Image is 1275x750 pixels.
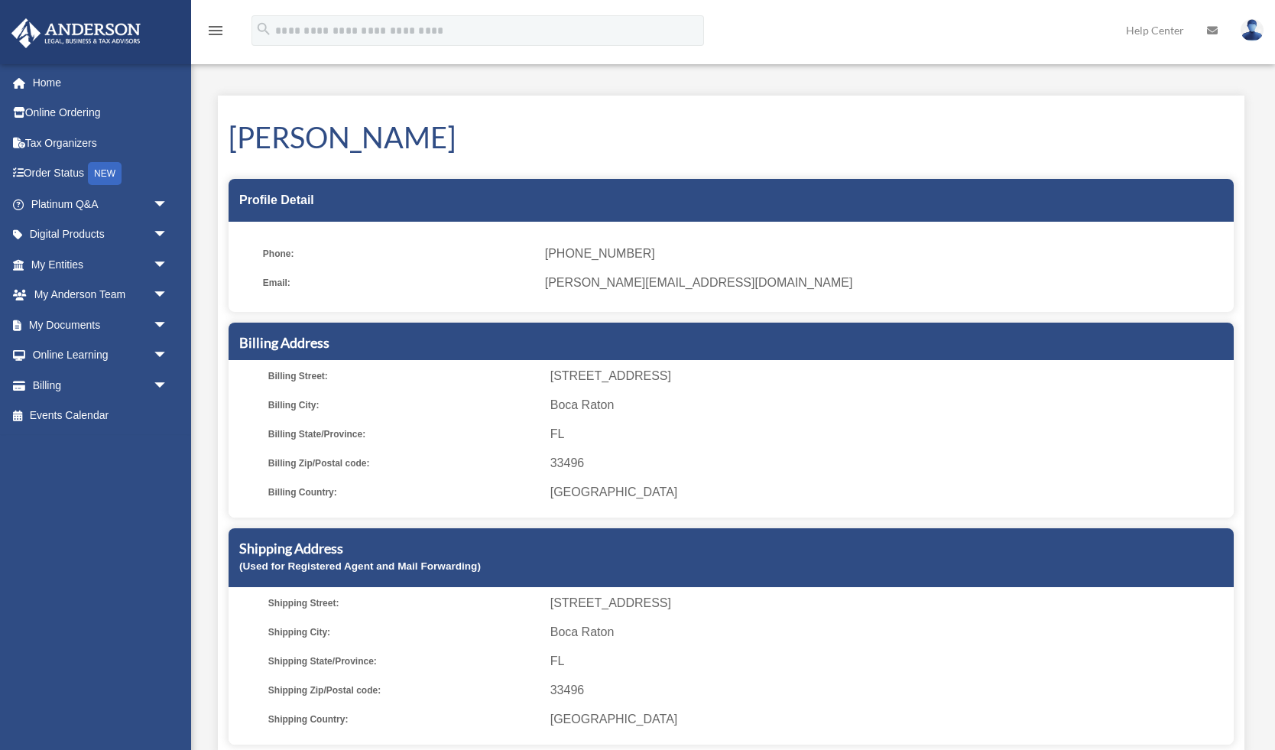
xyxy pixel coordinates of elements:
[11,370,191,401] a: Billingarrow_drop_down
[11,249,191,280] a: My Entitiesarrow_drop_down
[153,249,183,281] span: arrow_drop_down
[268,651,540,672] span: Shipping State/Province:
[11,219,191,250] a: Digital Productsarrow_drop_down
[268,680,540,701] span: Shipping Zip/Postal code:
[550,680,1228,701] span: 33496
[550,424,1228,445] span: FL
[263,243,534,265] span: Phone:
[239,333,1223,352] h5: Billing Address
[255,21,272,37] i: search
[11,401,191,431] a: Events Calendar
[11,128,191,158] a: Tax Organizers
[268,453,540,474] span: Billing Zip/Postal code:
[153,370,183,401] span: arrow_drop_down
[7,18,145,48] img: Anderson Advisors Platinum Portal
[268,622,540,643] span: Shipping City:
[268,709,540,730] span: Shipping Country:
[239,560,481,572] small: (Used for Registered Agent and Mail Forwarding)
[153,340,183,372] span: arrow_drop_down
[268,593,540,614] span: Shipping Street:
[268,394,540,416] span: Billing City:
[550,622,1228,643] span: Boca Raton
[153,310,183,341] span: arrow_drop_down
[229,179,1234,222] div: Profile Detail
[545,243,1223,265] span: [PHONE_NUMBER]
[153,219,183,251] span: arrow_drop_down
[550,394,1228,416] span: Boca Raton
[153,189,183,220] span: arrow_drop_down
[11,280,191,310] a: My Anderson Teamarrow_drop_down
[550,651,1228,672] span: FL
[206,21,225,40] i: menu
[268,365,540,387] span: Billing Street:
[229,117,1234,157] h1: [PERSON_NAME]
[206,27,225,40] a: menu
[11,340,191,371] a: Online Learningarrow_drop_down
[268,424,540,445] span: Billing State/Province:
[1241,19,1264,41] img: User Pic
[11,67,191,98] a: Home
[550,365,1228,387] span: [STREET_ADDRESS]
[550,593,1228,614] span: [STREET_ADDRESS]
[263,272,534,294] span: Email:
[545,272,1223,294] span: [PERSON_NAME][EMAIL_ADDRESS][DOMAIN_NAME]
[550,709,1228,730] span: [GEOGRAPHIC_DATA]
[88,162,122,185] div: NEW
[550,453,1228,474] span: 33496
[11,310,191,340] a: My Documentsarrow_drop_down
[11,189,191,219] a: Platinum Q&Aarrow_drop_down
[239,539,1223,558] h5: Shipping Address
[550,482,1228,503] span: [GEOGRAPHIC_DATA]
[268,482,540,503] span: Billing Country:
[153,280,183,311] span: arrow_drop_down
[11,158,191,190] a: Order StatusNEW
[11,98,191,128] a: Online Ordering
